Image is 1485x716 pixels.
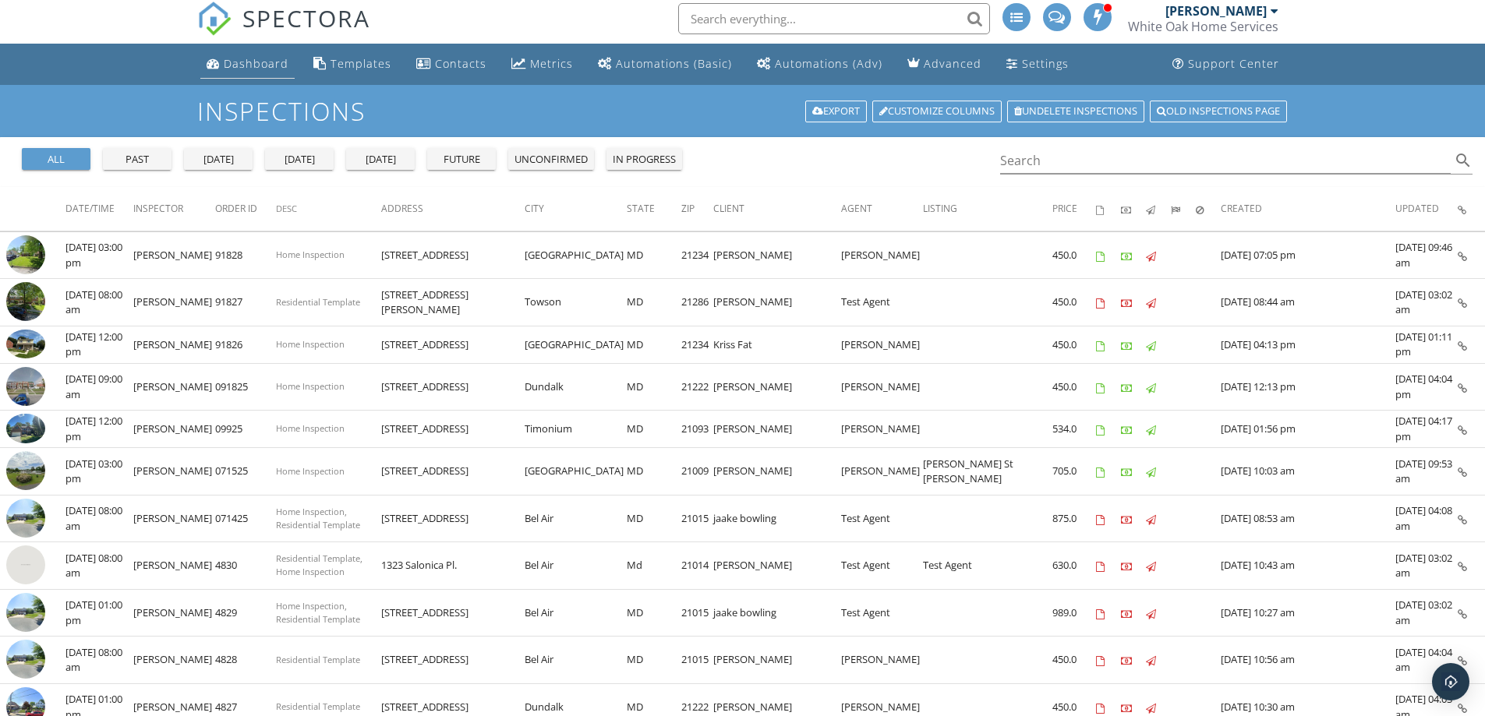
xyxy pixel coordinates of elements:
[505,50,579,79] a: Metrics
[133,589,215,637] td: [PERSON_NAME]
[1221,231,1395,279] td: [DATE] 07:05 pm
[872,101,1002,122] a: Customize Columns
[1395,495,1458,542] td: [DATE] 04:08 am
[1395,202,1439,215] span: Updated
[276,465,345,477] span: Home Inspection
[606,148,682,170] button: in progress
[525,279,627,326] td: Towson
[1188,56,1279,71] div: Support Center
[841,637,923,684] td: [PERSON_NAME]
[133,542,215,590] td: [PERSON_NAME]
[265,148,334,170] button: [DATE]
[133,279,215,326] td: [PERSON_NAME]
[215,279,276,326] td: 91827
[1052,411,1096,448] td: 534.0
[1221,202,1262,215] span: Created
[681,202,695,215] span: Zip
[65,495,133,542] td: [DATE] 08:00 am
[1454,151,1473,170] i: search
[923,187,1052,231] th: Listing: Not sorted.
[681,187,713,231] th: Zip: Not sorted.
[65,542,133,590] td: [DATE] 08:00 am
[1395,542,1458,590] td: [DATE] 03:02 am
[525,542,627,590] td: Bel Air
[1052,542,1096,590] td: 630.0
[65,231,133,279] td: [DATE] 03:00 pm
[751,50,889,79] a: Automations (Advanced)
[1395,326,1458,363] td: [DATE] 01:11 pm
[775,56,882,71] div: Automations (Adv)
[713,231,841,279] td: [PERSON_NAME]
[616,56,732,71] div: Automations (Basic)
[215,542,276,590] td: 4830
[525,637,627,684] td: Bel Air
[627,231,681,279] td: MD
[427,148,496,170] button: future
[381,202,423,215] span: Address
[627,542,681,590] td: Md
[65,187,133,231] th: Date/Time: Not sorted.
[215,589,276,637] td: 4829
[6,499,45,538] img: streetview
[133,637,215,684] td: [PERSON_NAME]
[381,363,525,411] td: [STREET_ADDRESS]
[923,542,1052,590] td: Test Agent
[627,589,681,637] td: MD
[923,202,957,215] span: Listing
[1052,187,1096,231] th: Price: Not sorted.
[841,326,923,363] td: [PERSON_NAME]
[65,411,133,448] td: [DATE] 12:00 pm
[678,3,990,34] input: Search everything...
[1052,495,1096,542] td: 875.0
[276,380,345,392] span: Home Inspection
[6,545,45,584] img: streetview
[525,411,627,448] td: Timonium
[215,637,276,684] td: 4828
[65,279,133,326] td: [DATE] 08:00 am
[215,202,257,215] span: Order ID
[433,152,490,168] div: future
[276,296,360,308] span: Residential Template
[381,279,525,326] td: [STREET_ADDRESS][PERSON_NAME]
[592,50,738,79] a: Automations (Basic)
[1395,448,1458,496] td: [DATE] 09:53 am
[276,203,297,214] span: Desc
[65,637,133,684] td: [DATE] 08:00 am
[1221,187,1395,231] th: Created: Not sorted.
[613,152,676,168] div: in progress
[1395,231,1458,279] td: [DATE] 09:46 am
[276,506,360,531] span: Home Inspection, Residential Template
[276,187,381,231] th: Desc: Not sorted.
[103,148,171,170] button: past
[1052,448,1096,496] td: 705.0
[381,637,525,684] td: [STREET_ADDRESS]
[1395,637,1458,684] td: [DATE] 04:04 am
[307,50,398,79] a: Templates
[6,330,45,359] img: 9543788%2Fcover_photos%2FdDlIOdQseVsuhY2hiZEL%2Fsmall.jpg
[276,249,345,260] span: Home Inspection
[381,231,525,279] td: [STREET_ADDRESS]
[1196,187,1221,231] th: Canceled: Not sorted.
[627,363,681,411] td: MD
[713,542,841,590] td: [PERSON_NAME]
[215,411,276,448] td: 09925
[276,552,362,577] span: Residential Template, Home Inspection
[65,363,133,411] td: [DATE] 09:00 am
[525,589,627,637] td: Bel Air
[713,411,841,448] td: [PERSON_NAME]
[435,56,486,71] div: Contacts
[681,637,713,684] td: 21015
[923,448,1052,496] td: [PERSON_NAME] St [PERSON_NAME]
[713,589,841,637] td: jaake bowling
[627,637,681,684] td: MD
[133,363,215,411] td: [PERSON_NAME]
[133,495,215,542] td: [PERSON_NAME]
[1121,187,1146,231] th: Paid: Not sorted.
[6,414,45,443] img: 9402925%2Fcover_photos%2Fz6t2bcbkuQDUSNoakrAb%2Fsmall.jpg
[133,326,215,363] td: [PERSON_NAME]
[713,637,841,684] td: [PERSON_NAME]
[525,202,544,215] span: City
[841,363,923,411] td: [PERSON_NAME]
[109,152,165,168] div: past
[271,152,327,168] div: [DATE]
